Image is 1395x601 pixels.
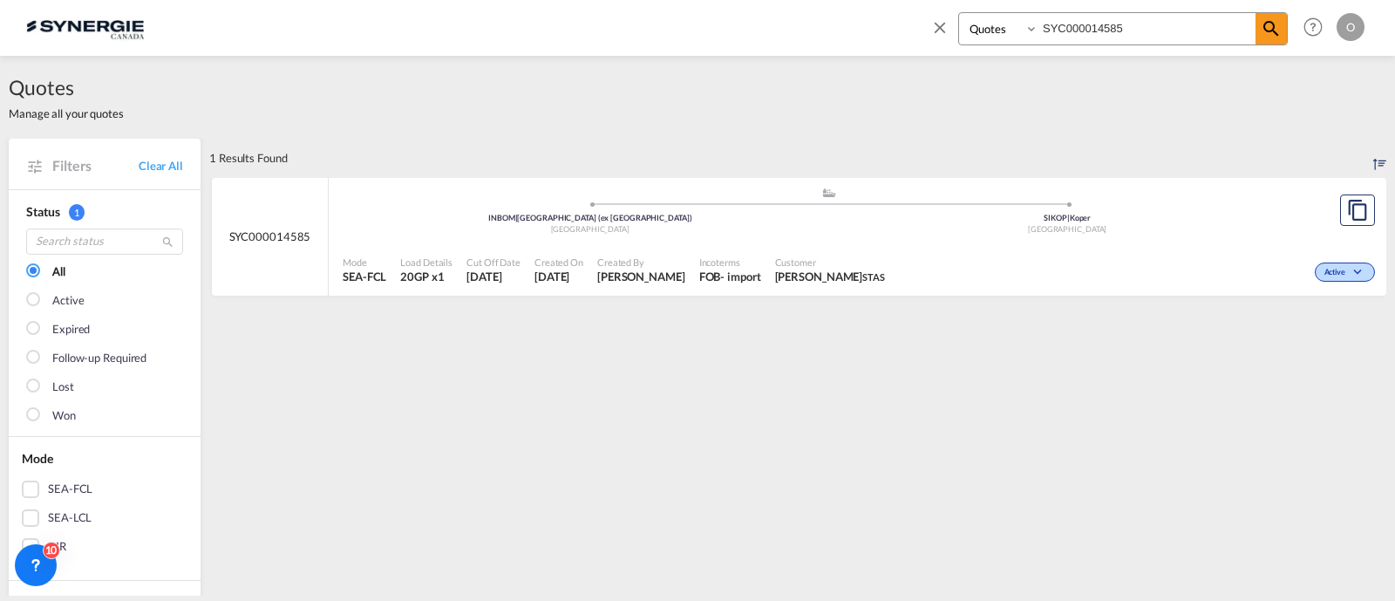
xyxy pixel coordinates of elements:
[1340,195,1375,226] button: Copy Quote
[534,269,583,284] span: 5 Sep 2025
[52,321,90,338] div: Expired
[1337,13,1364,41] div: O
[22,538,187,556] md-checkbox: AIR
[1261,18,1282,39] md-icon: icon-magnify
[26,229,183,255] input: Search status
[52,379,74,396] div: Lost
[22,451,53,466] span: Mode
[1298,12,1337,44] div: Help
[139,158,183,174] a: Clear All
[343,269,386,284] span: SEA-FCL
[1350,268,1371,277] md-icon: icon-chevron-down
[9,73,124,101] span: Quotes
[1028,224,1106,234] span: [GEOGRAPHIC_DATA]
[819,188,840,197] md-icon: assets/icons/custom/ship-fill.svg
[52,407,76,425] div: Won
[212,178,1386,297] div: SYC000014585 assets/icons/custom/ship-fill.svgassets/icons/custom/roll-o-plane.svgOriginMumbai (e...
[466,256,521,269] span: Cut Off Date
[1067,213,1070,222] span: |
[48,538,66,556] div: AIR
[1373,139,1386,177] div: Sort by: Created On
[48,509,92,527] div: SEA-LCL
[534,256,583,269] span: Created On
[597,269,685,284] span: Karen Mercier
[1324,267,1350,279] span: Active
[343,256,386,269] span: Mode
[775,256,885,269] span: Customer
[400,269,453,284] span: 20GP x 1
[597,256,685,269] span: Created By
[9,106,124,121] span: Manage all your quotes
[400,256,453,269] span: Load Details
[862,271,885,283] span: STAS
[699,256,761,269] span: Incoterms
[1347,200,1368,221] md-icon: assets/icons/custom/copyQuote.svg
[26,203,183,221] div: Status 1
[720,269,760,284] div: - import
[209,139,288,177] div: 1 Results Found
[551,224,629,234] span: [GEOGRAPHIC_DATA]
[52,292,84,310] div: Active
[699,269,721,284] div: FOB
[48,481,92,498] div: SEA-FCL
[52,350,146,367] div: Follow-up Required
[515,213,518,222] span: |
[466,269,521,284] span: 5 Sep 2025
[699,269,761,284] div: FOB import
[26,204,59,219] span: Status
[161,236,174,249] md-icon: icon-magnify
[1255,13,1287,44] span: icon-magnify
[22,509,187,527] md-checkbox: SEA-LCL
[930,12,958,54] span: icon-close
[229,229,311,244] span: SYC000014585
[26,8,144,47] img: 1f56c880d42311ef80fc7dca854c8e59.png
[69,204,85,221] span: 1
[1044,213,1091,222] span: SIKOP Koper
[22,481,187,498] md-checkbox: SEA-FCL
[1038,13,1255,44] input: Enter Quotation Number
[930,17,949,37] md-icon: icon-close
[1298,12,1328,42] span: Help
[1315,263,1375,282] div: Change Status Here
[775,269,885,284] span: Maxime Lavoie STAS
[52,263,65,281] div: All
[488,213,691,222] span: INBOM [GEOGRAPHIC_DATA] (ex [GEOGRAPHIC_DATA])
[52,156,139,175] span: Filters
